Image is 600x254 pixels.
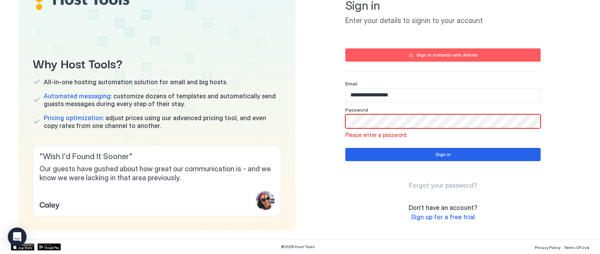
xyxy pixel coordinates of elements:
span: " Wish I'd Found It Sooner " [39,152,275,162]
a: App Store [11,243,34,250]
span: © 2025 Host Tools [281,244,315,249]
span: Email [345,81,357,87]
span: Terms Of Use [564,245,589,250]
span: Pricing optimization: [44,114,104,122]
div: Open Intercom Messenger [8,227,27,246]
span: Don't have an account? [409,204,477,211]
button: Sign in [345,148,541,161]
input: Input Field [346,89,540,102]
div: Sign in instantly with Airbnb [416,52,478,59]
span: Privacy Policy [535,245,561,250]
span: Our guests have gushed about how great our communication is - and we know we were lacking in that... [39,165,275,182]
span: Automated messaging: [44,92,112,100]
a: Privacy Policy [535,243,561,251]
a: Google Play Store [37,243,61,250]
div: Sign in [436,151,451,158]
a: Sign up for a free trial [411,213,475,221]
button: Sign in instantly with Airbnb [345,48,541,62]
span: All-in-one hosting automation solution for small and big hosts. [44,78,227,86]
span: Why Host Tools? [33,54,281,72]
span: Sign up for a free trial [411,213,475,221]
a: Forgot your password? [409,181,477,190]
span: Forgot your password? [409,181,477,189]
span: Caley [39,198,60,210]
a: Terms Of Use [564,243,589,251]
span: Enter your details to signin to your account [345,16,541,25]
input: Input Field [346,115,540,128]
div: profile [256,191,275,210]
span: Password [345,107,368,113]
span: adjust prices using our advanced pricing tool, and even copy rates from one channel to another. [44,114,281,130]
span: Please enter a password. [345,131,407,139]
span: customize dozens of templates and automatically send guests messages during every step of their s... [44,92,281,108]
